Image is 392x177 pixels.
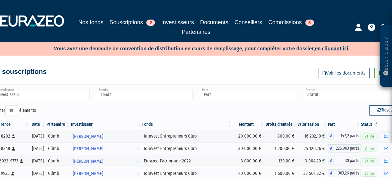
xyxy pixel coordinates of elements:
[363,171,376,177] span: Valide
[328,144,360,152] div: A - Idinvest Entrepreneurs Club
[232,119,264,130] th: Montant: activer pour trier la colonne par ordre croissant
[12,147,15,151] i: [Français] Personne physique
[73,131,103,142] span: [PERSON_NAME]
[73,143,103,155] span: [PERSON_NAME]
[264,142,297,155] td: 1 200,00 €
[297,130,328,142] td: 16 292,10 €
[70,119,142,130] th: Investisseur: activer pour trier la colonne par ordre croissant
[232,142,264,155] td: 30 000,00 €
[20,159,23,163] i: [Français] Personne physique
[78,18,103,27] a: Nos fonds
[161,18,194,27] a: Investisseurs
[334,157,360,165] span: 30 parts
[46,119,70,130] th: Partenaire: activer pour trier la colonne par ordre croissant
[328,132,360,140] div: A - Idinvest Entrepreneurs Club
[235,18,262,27] a: Conseillers
[200,18,228,27] a: Documents
[46,130,70,142] td: Climb
[70,130,142,142] a: [PERSON_NAME]
[70,155,142,167] a: [PERSON_NAME]
[137,156,139,167] i: Voir l'investisseur
[32,133,44,139] div: [DATE]
[363,134,376,139] span: Valide
[182,28,210,36] a: Partenaires
[363,158,376,164] span: Valide
[137,131,139,142] i: Voir l'investisseur
[264,119,297,130] th: Droits d'entrée: activer pour trier la colonne par ordre croissant
[363,146,376,152] span: Valide
[5,105,19,116] select: Afficheréléments
[319,68,370,78] a: Voir les documents
[11,172,15,175] i: [Français] Personne physique
[109,18,155,28] a: Souscriptions2
[232,130,264,142] td: 20 000,00 €
[328,132,334,140] span: A
[334,144,360,152] span: 226,963 parts
[46,142,70,155] td: Climb
[334,132,360,140] span: 147,2 parts
[315,45,350,52] a: en cliquant ici.
[297,155,328,167] td: 3 004,20 €
[12,134,15,138] i: [Français] Personne physique
[268,18,314,27] a: Commissions6
[70,142,142,155] a: [PERSON_NAME]
[297,119,328,130] th: Valorisation: activer pour trier la colonne par ordre croissant
[144,133,230,139] div: Idinvest Entrepreneurs Club
[328,157,360,165] div: A - Eurazeo Patrimoine 2022
[144,170,230,177] div: Idinvest Entrepreneurs Club
[36,43,350,52] p: Vous avez une demande de convention de distribution en cours de remplissage, pour compléter votre...
[146,20,155,26] span: 2
[232,155,264,167] td: 3 000,00 €
[73,156,103,167] span: [PERSON_NAME]
[142,119,232,130] th: Fonds: activer pour trier la colonne par ordre croissant
[305,20,314,26] span: 6
[328,119,360,130] th: Part: activer pour trier la colonne par ordre croissant
[29,119,46,130] th: Date: activer pour trier la colonne par ordre croissant
[264,130,297,142] td: 800,00 €
[32,158,44,164] div: [DATE]
[32,170,44,177] div: [DATE]
[328,144,334,152] span: A
[137,143,139,155] i: Voir l'investisseur
[264,155,297,167] td: 120,00 €
[360,119,379,130] th: Statut : activer pour trier la colonne par ordre d&eacute;croissant
[144,158,230,164] div: Eurazeo Patrimoine 2022
[382,28,390,84] p: Besoin d'aide ?
[32,145,44,152] div: [DATE]
[297,142,328,155] td: 25 120,26 €
[46,155,70,167] td: Climb
[144,145,230,152] div: Idinvest Entrepreneurs Club
[328,157,334,165] span: A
